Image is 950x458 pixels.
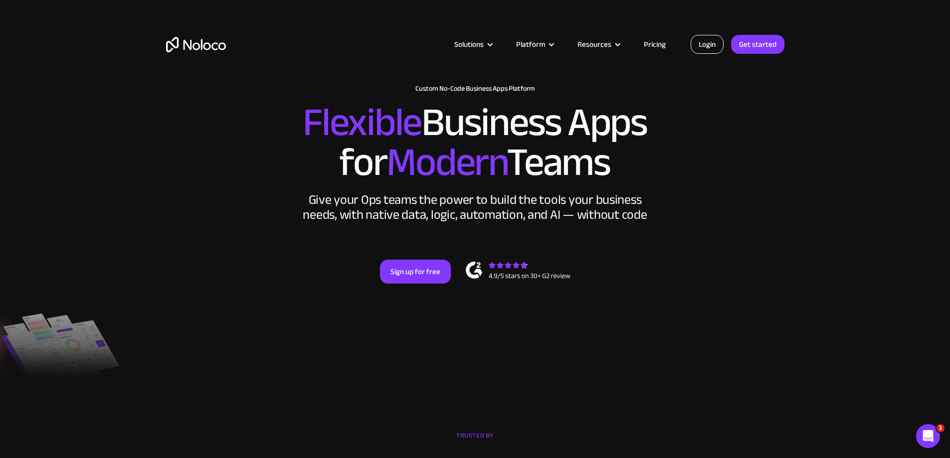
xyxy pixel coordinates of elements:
[386,125,507,199] span: Modern
[565,38,631,51] div: Resources
[380,260,451,284] a: Sign up for free
[504,38,565,51] div: Platform
[516,38,545,51] div: Platform
[303,85,421,159] span: Flexible
[166,37,226,52] a: home
[166,103,784,182] h2: Business Apps for Teams
[691,35,724,54] a: Login
[937,424,945,432] span: 1
[442,38,504,51] div: Solutions
[577,38,611,51] div: Resources
[301,192,650,222] div: Give your Ops teams the power to build the tools your business needs, with native data, logic, au...
[916,424,940,448] iframe: Intercom live chat
[631,38,678,51] a: Pricing
[731,35,784,54] a: Get started
[454,38,484,51] div: Solutions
